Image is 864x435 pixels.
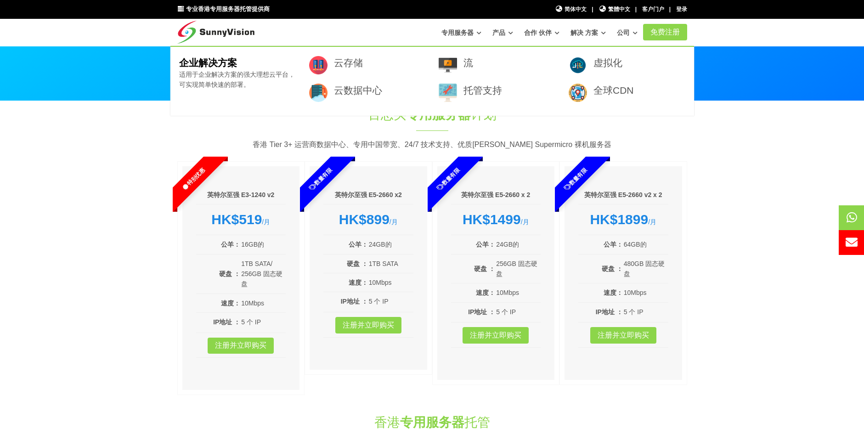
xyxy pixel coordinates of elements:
[524,29,552,36] font: 合作 伙伴
[241,258,286,290] td: 1TB SATA/ 256GB 固态硬盘
[368,239,413,250] td: 24GB的
[349,279,368,286] b: 速度：
[323,211,413,228] div: /月
[578,211,668,228] div: /月
[604,289,623,296] b: 速度：
[177,139,687,151] p: 香港 Tier 3+ 运营商数据中心、专用中国带宽、24/7 技术支持、优质[PERSON_NAME] Supermicro 裸机服务器
[309,56,328,74] img: 001-data.png
[368,296,413,307] td: 5 个 IP
[565,6,587,12] font: 简体中文
[339,212,390,227] strong: HK$899
[463,327,529,344] a: 注册并立即购买
[334,57,363,68] a: 云存储
[602,265,623,272] b: 硬盘 ：
[596,308,623,316] b: IP地址 ：
[578,191,668,200] h6: 英特尔至强 E5-2660 v2 x 2
[441,29,474,36] font: 专用服务器
[349,241,368,248] b: 公羊：
[309,84,328,102] img: 003-server-1.png
[241,316,286,328] td: 5 个 IP
[617,24,638,41] a: 公司
[496,306,541,317] td: 5 个 IP
[676,6,687,12] a: 登录
[623,306,668,317] td: 5 个 IP
[570,24,606,41] a: 解决 方案
[439,56,457,74] img: 007-video-player.png
[368,277,413,288] td: 10Mbps
[241,298,286,309] td: 10Mbps
[643,24,687,40] a: 免费注册
[642,6,664,12] a: 客户门户
[368,258,413,269] td: 1TB SATA
[669,5,671,14] li: |
[569,84,587,102] img: 005-location.png
[592,5,593,14] li: |
[179,57,237,68] b: 企业解决方案
[334,85,382,96] a: 云数据中心
[617,29,630,36] font: 公司
[170,46,694,116] div: 解决 方案
[211,212,262,227] strong: HK$519
[476,289,495,296] b: 速度：
[347,260,368,267] b: 硬盘 ：
[177,413,687,431] h1: 香港 托管
[335,317,401,333] a: 注册并立即购买
[400,415,464,429] span: 专用服务器
[463,85,502,96] a: 托管支持
[474,265,495,272] b: 硬盘 ：
[623,287,668,298] td: 10Mbps
[593,57,622,68] a: 虚拟化
[608,6,630,12] font: 繁體中文
[590,327,656,344] a: 注册并立即购买
[221,241,240,248] b: 公羊：
[524,24,559,41] a: 合作 伙伴
[555,5,587,14] a: 简体中文
[208,338,274,354] a: 注册并立即购买
[492,29,505,36] font: 产品
[323,191,413,200] h6: 英特尔至强 E5-2660 x2
[196,211,286,228] div: /月
[451,211,541,228] div: /月
[463,212,521,227] strong: HK$1499
[186,167,206,187] font: 特别优惠
[221,299,240,307] b: 速度：
[496,239,541,250] td: 24GB的
[623,258,668,280] td: 480GB 固态硬盘
[196,191,286,200] h6: 英特尔至强 E3-1240 v2
[599,5,630,14] a: 繁體中文
[313,167,333,187] font: 数量有限
[569,56,587,74] img: flat-cloud-in-out.png
[623,239,668,250] td: 64GB的
[451,191,541,200] h6: 英特尔至强 E5-2660 x 2
[476,241,495,248] b: 公羊：
[179,71,295,88] span: 适用于企业解决方案的强大理想云平台，可实现简单快速的部署。
[341,298,368,305] b: IP地址 ：
[468,308,495,316] b: IP地址 ：
[440,167,461,187] font: 数量有限
[241,239,286,250] td: 16GB的
[219,270,240,277] b: 硬盘 ：
[590,212,648,227] strong: HK$1899
[568,167,588,187] font: 数量有限
[186,6,270,12] span: 专业香港专用服务器托管提供商
[213,318,240,326] b: IP地址 ：
[439,84,457,102] img: 009-technical-support.png
[570,29,598,36] font: 解决 方案
[593,85,634,96] a: 全球CDN
[492,24,513,41] a: 产品
[463,57,473,68] a: 流
[496,287,541,298] td: 10Mbps
[604,241,623,248] b: 公羊：
[441,24,481,41] a: 专用服务器
[496,258,541,280] td: 256GB 固态硬盘
[635,5,637,14] li: |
